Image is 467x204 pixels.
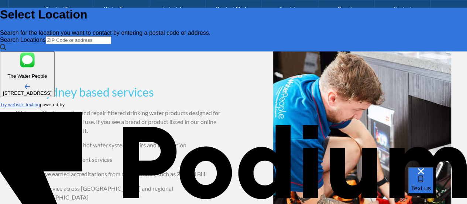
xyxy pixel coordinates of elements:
span: powered by [40,102,65,107]
input: ZIP Code or address [46,36,111,44]
div: [STREET_ADDRESS] [3,90,52,96]
p: The Water People [3,73,52,79]
iframe: podium webchat widget bubble [408,167,467,204]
